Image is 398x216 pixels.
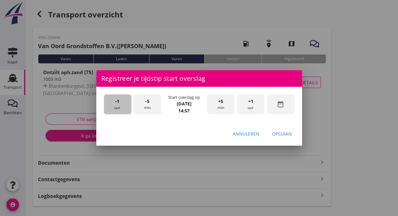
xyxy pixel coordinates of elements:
button: Annuleren [228,128,264,139]
div: Start overslag op [168,94,200,100]
div: Opslaan [272,130,292,137]
span: -5 [145,98,149,105]
span: +5 [218,98,223,105]
span: +1 [248,98,253,105]
strong: 14:57 [178,108,190,114]
div: min [207,94,235,114]
span: -1 [115,98,119,105]
div: Registreer je tijdstip start overslag [96,70,302,87]
strong: [DATE] [177,101,192,107]
div: min [134,94,161,114]
button: Opslaan [267,128,297,139]
div: uur [104,94,131,114]
div: uur [237,94,264,114]
div: Annuleren [233,130,259,137]
i: date_range [277,100,284,108]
